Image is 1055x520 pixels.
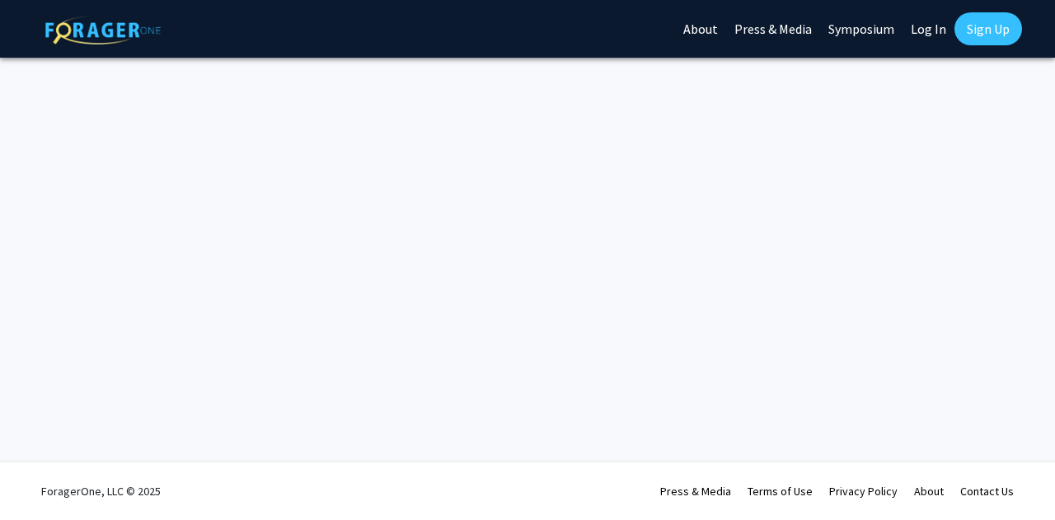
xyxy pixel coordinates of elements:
a: Terms of Use [748,484,813,499]
a: Sign Up [954,12,1022,45]
a: About [914,484,944,499]
img: ForagerOne Logo [45,16,161,45]
div: ForagerOne, LLC © 2025 [41,462,161,520]
a: Privacy Policy [829,484,898,499]
a: Press & Media [660,484,731,499]
a: Contact Us [960,484,1014,499]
